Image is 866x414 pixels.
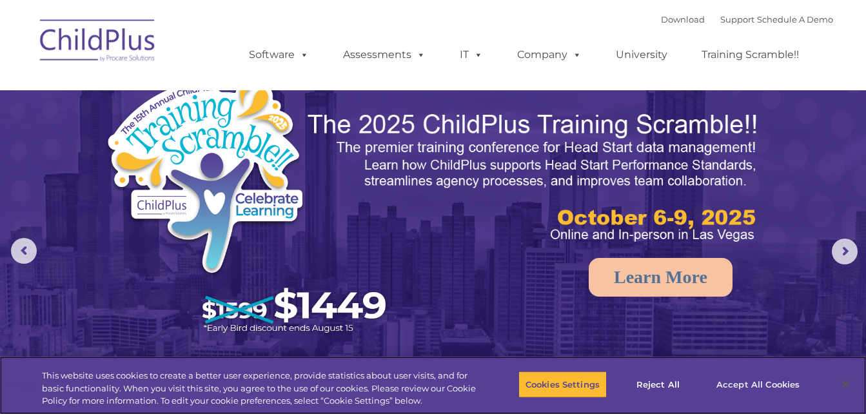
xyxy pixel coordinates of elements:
[603,42,680,68] a: University
[831,370,860,399] button: Close
[709,371,807,398] button: Accept All Cookies
[504,42,595,68] a: Company
[34,10,162,75] img: ChildPlus by Procare Solutions
[589,258,733,297] a: Learn More
[661,14,833,25] font: |
[330,42,438,68] a: Assessments
[518,371,607,398] button: Cookies Settings
[757,14,833,25] a: Schedule A Demo
[236,42,322,68] a: Software
[42,370,477,408] div: This website uses cookies to create a better user experience, provide statistics about user visit...
[661,14,705,25] a: Download
[179,85,219,95] span: Last name
[179,138,234,148] span: Phone number
[447,42,496,68] a: IT
[720,14,754,25] a: Support
[689,42,812,68] a: Training Scramble!!
[618,371,698,398] button: Reject All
